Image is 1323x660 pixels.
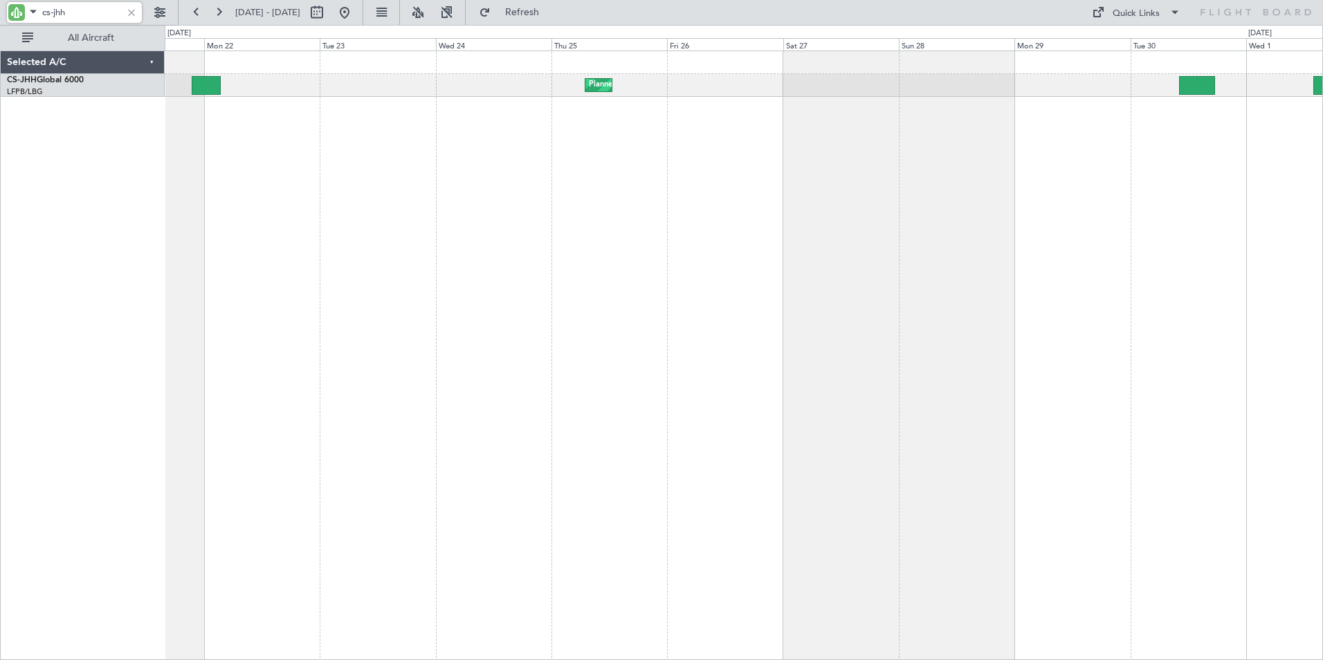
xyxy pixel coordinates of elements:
span: CS-JHH [7,76,37,84]
div: Tue 23 [320,38,435,51]
button: Quick Links [1085,1,1187,24]
div: Mon 22 [204,38,320,51]
span: Refresh [493,8,551,17]
div: Sat 27 [783,38,899,51]
div: [DATE] [167,28,191,39]
div: Fri 26 [667,38,783,51]
a: CS-JHHGlobal 6000 [7,76,84,84]
div: Planned Maint [GEOGRAPHIC_DATA] ([GEOGRAPHIC_DATA]) [589,75,807,95]
a: LFPB/LBG [7,86,43,97]
div: Tue 30 [1131,38,1246,51]
div: Thu 25 [551,38,667,51]
button: Refresh [473,1,556,24]
div: Sun 28 [899,38,1014,51]
button: All Aircraft [15,27,150,49]
span: [DATE] - [DATE] [235,6,300,19]
input: A/C (Reg. or Type) [42,2,122,23]
div: Mon 29 [1014,38,1130,51]
div: [DATE] [1248,28,1272,39]
div: Quick Links [1113,7,1160,21]
span: All Aircraft [36,33,146,43]
div: Wed 24 [436,38,551,51]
